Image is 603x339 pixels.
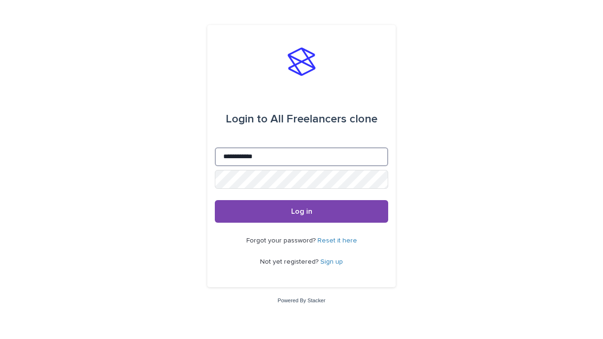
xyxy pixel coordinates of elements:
div: All Freelancers clone [226,106,377,132]
span: Log in [291,208,312,215]
span: Login to [226,113,268,125]
a: Sign up [320,258,343,265]
a: Powered By Stacker [277,298,325,303]
button: Log in [215,200,388,223]
span: Not yet registered? [260,258,320,265]
span: Forgot your password? [246,237,318,244]
a: Reset it here [318,237,357,244]
img: stacker-logo-s-only.png [287,48,316,76]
